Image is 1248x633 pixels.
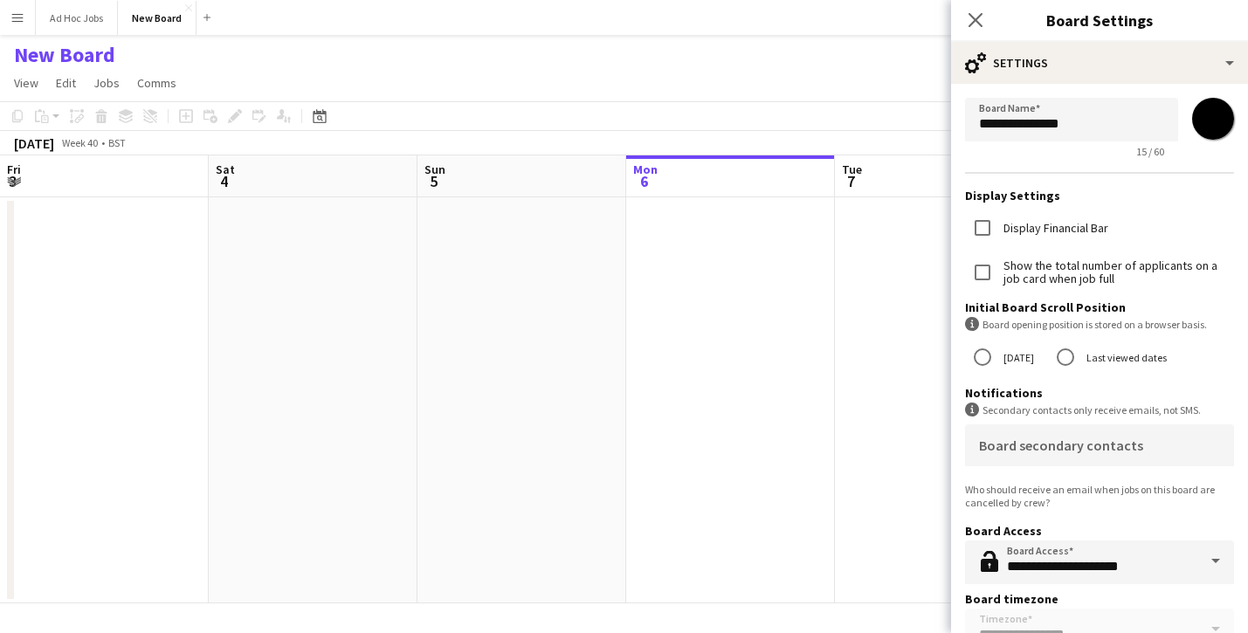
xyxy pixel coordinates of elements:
h1: New Board [14,42,115,68]
a: Edit [49,72,83,94]
label: [DATE] [1000,344,1034,371]
label: Show the total number of applicants on a job card when job full [1000,259,1234,286]
span: Jobs [93,75,120,91]
span: Mon [633,162,658,177]
span: Sun [424,162,445,177]
label: Last viewed dates [1083,344,1167,371]
label: Display Financial Bar [1000,222,1108,235]
button: New Board [118,1,197,35]
h3: Board Access [965,523,1234,539]
span: Edit [56,75,76,91]
div: BST [108,136,126,149]
span: Week 40 [58,136,101,149]
a: Comms [130,72,183,94]
div: Board opening position is stored on a browser basis. [965,317,1234,332]
h3: Display Settings [965,188,1234,203]
span: Comms [137,75,176,91]
span: 6 [631,171,658,191]
span: 4 [213,171,235,191]
div: Who should receive an email when jobs on this board are cancelled by crew? [965,483,1234,509]
a: View [7,72,45,94]
span: Sat [216,162,235,177]
h3: Board Settings [951,9,1248,31]
span: 7 [839,171,862,191]
span: 5 [422,171,445,191]
span: 15 / 60 [1122,145,1178,158]
div: Secondary contacts only receive emails, not SMS. [965,403,1234,417]
span: Fri [7,162,21,177]
div: [DATE] [14,134,54,152]
a: Jobs [86,72,127,94]
h3: Initial Board Scroll Position [965,299,1234,315]
h3: Board timezone [965,591,1234,607]
span: 3 [4,171,21,191]
div: Settings [951,42,1248,84]
span: View [14,75,38,91]
span: Tue [842,162,862,177]
button: Ad Hoc Jobs [36,1,118,35]
mat-label: Board secondary contacts [979,437,1143,454]
h3: Notifications [965,385,1234,401]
